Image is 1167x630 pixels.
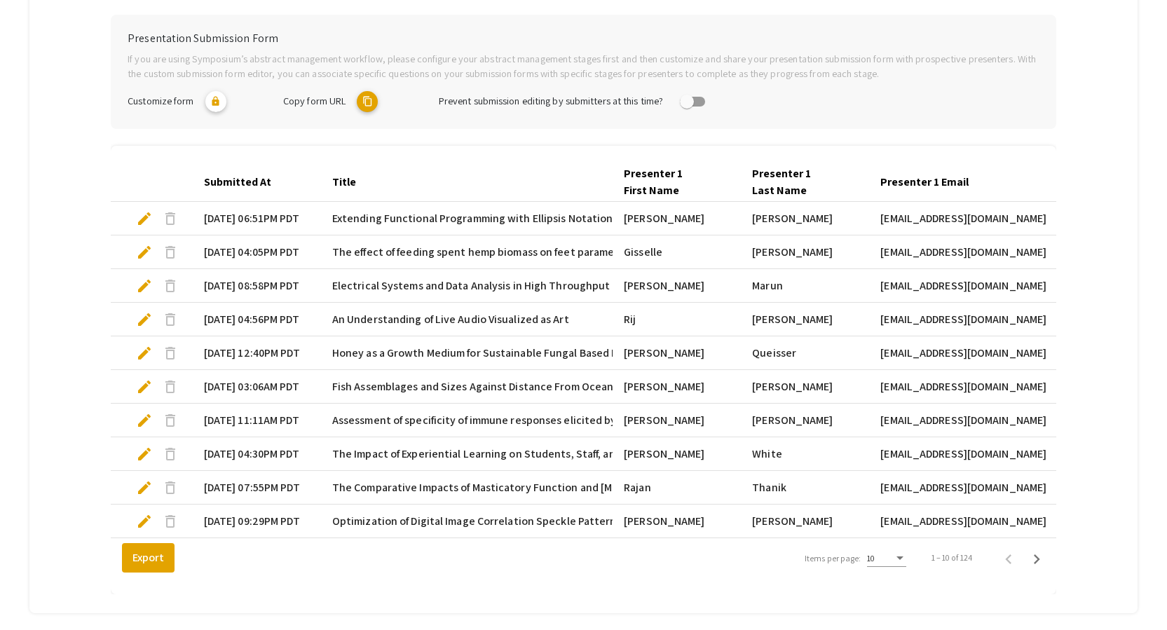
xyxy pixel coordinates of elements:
[995,544,1023,572] button: Previous page
[136,446,153,463] span: edit
[283,94,346,107] span: Copy form URL
[332,479,782,496] span: The Comparative Impacts of Masticatory Function and [MEDICAL_DATA] on Cognitive Health
[613,437,741,471] mat-cell: [PERSON_NAME]
[193,437,321,471] mat-cell: [DATE] 04:30PM PDT
[741,336,869,370] mat-cell: Queisser
[332,174,356,191] div: Title
[136,513,153,530] span: edit
[741,505,869,538] mat-cell: [PERSON_NAME]
[128,32,1039,45] h6: Presentation Submission Form
[193,202,321,235] mat-cell: [DATE] 06:51PM PDT
[741,303,869,336] mat-cell: [PERSON_NAME]
[332,244,903,261] span: The effect of feeding spent hemp biomass on feet parameters and prevalence of [MEDICAL_DATA] in b...
[332,446,756,463] span: The Impact of Experiential Learning on Students, Staff, and the Communities Involved.
[136,311,153,328] span: edit
[162,446,179,463] span: delete
[332,278,746,294] span: Electrical Systems and Data Analysis in High Throughput Electrical-BasedCytometry
[162,378,179,395] span: delete
[205,91,226,112] mat-icon: lock
[11,567,60,619] iframe: Chat
[741,370,869,404] mat-cell: [PERSON_NAME]
[162,278,179,294] span: delete
[332,210,613,227] span: Extending Functional Programming with Ellipsis Notation
[332,345,658,362] span: Honey as a Growth Medium for Sustainable Fungal Based Pigments
[332,412,1049,429] span: Assessment of specificity of immune responses elicited by experimental gonococcal vaccines consis...
[193,505,321,538] mat-cell: [DATE] 09:29PM PDT
[332,513,746,530] span: Optimization of Digital Image Correlation Speckle Patterns for Small Test Specimens
[613,235,741,269] mat-cell: Gisselle
[613,404,741,437] mat-cell: [PERSON_NAME]
[128,51,1039,81] p: If you are using Symposium’s abstract management workflow, please configure your abstract managem...
[869,202,1067,235] mat-cell: [EMAIL_ADDRESS][DOMAIN_NAME]
[867,554,906,563] mat-select: Items per page:
[162,244,179,261] span: delete
[136,412,153,429] span: edit
[162,210,179,227] span: delete
[613,269,741,303] mat-cell: [PERSON_NAME]
[162,479,179,496] span: delete
[193,235,321,269] mat-cell: [DATE] 04:05PM PDT
[136,244,153,261] span: edit
[752,165,858,199] div: Presenter 1 Last Name
[357,91,378,112] mat-icon: copy URL
[136,345,153,362] span: edit
[162,513,179,530] span: delete
[741,269,869,303] mat-cell: Marun
[869,471,1067,505] mat-cell: [EMAIL_ADDRESS][DOMAIN_NAME]
[613,505,741,538] mat-cell: [PERSON_NAME]
[204,174,284,191] div: Submitted At
[869,437,1067,471] mat-cell: [EMAIL_ADDRESS][DOMAIN_NAME]
[624,165,717,199] div: Presenter 1 First Name
[867,553,875,563] span: 10
[122,543,175,573] button: Export
[136,278,153,294] span: edit
[880,174,969,191] div: Presenter 1 Email
[193,269,321,303] mat-cell: [DATE] 08:58PM PDT
[332,311,569,328] span: An Understanding of Live Audio Visualized as Art
[136,210,153,227] span: edit
[193,303,321,336] mat-cell: [DATE] 04:56PM PDT
[624,165,730,199] div: Presenter 1 First Name
[613,370,741,404] mat-cell: [PERSON_NAME]
[204,174,271,191] div: Submitted At
[869,505,1067,538] mat-cell: [EMAIL_ADDRESS][DOMAIN_NAME]
[869,370,1067,404] mat-cell: [EMAIL_ADDRESS][DOMAIN_NAME]
[162,311,179,328] span: delete
[439,94,663,107] span: Prevent submission editing by submitters at this time?
[869,269,1067,303] mat-cell: [EMAIL_ADDRESS][DOMAIN_NAME]
[741,437,869,471] mat-cell: White
[741,235,869,269] mat-cell: [PERSON_NAME]
[613,202,741,235] mat-cell: [PERSON_NAME]
[613,303,741,336] mat-cell: Rij
[193,336,321,370] mat-cell: [DATE] 12:40PM PDT
[136,479,153,496] span: edit
[193,404,321,437] mat-cell: [DATE] 11:11AM PDT
[128,94,193,107] span: Customize form
[741,471,869,505] mat-cell: Thanik
[880,174,981,191] div: Presenter 1 Email
[613,471,741,505] mat-cell: Rajan
[741,404,869,437] mat-cell: [PERSON_NAME]
[193,471,321,505] mat-cell: [DATE] 07:55PM PDT
[931,552,972,564] div: 1 – 10 of 124
[136,378,153,395] span: edit
[1023,544,1051,572] button: Next page
[869,235,1067,269] mat-cell: [EMAIL_ADDRESS][DOMAIN_NAME]
[332,174,369,191] div: Title
[193,370,321,404] mat-cell: [DATE] 03:06AM PDT
[332,378,944,395] span: Fish Assemblages and Sizes Against Distance From Ocean and Other Factors in [GEOGRAPHIC_DATA] Est...
[741,202,869,235] mat-cell: [PERSON_NAME]
[869,336,1067,370] mat-cell: [EMAIL_ADDRESS][DOMAIN_NAME]
[805,552,861,565] div: Items per page:
[162,412,179,429] span: delete
[162,345,179,362] span: delete
[613,336,741,370] mat-cell: [PERSON_NAME]
[752,165,845,199] div: Presenter 1 Last Name
[869,303,1067,336] mat-cell: [EMAIL_ADDRESS][DOMAIN_NAME]
[869,404,1067,437] mat-cell: [EMAIL_ADDRESS][DOMAIN_NAME]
